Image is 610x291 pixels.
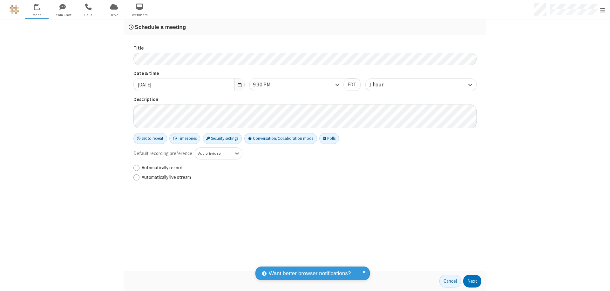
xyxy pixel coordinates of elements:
[102,12,126,18] span: Drive
[169,133,200,144] button: Timezones
[343,78,360,91] button: EDT
[244,133,317,144] button: Conversation/Collaboration mode
[133,44,477,52] label: Title
[51,12,74,18] span: Team Chat
[10,5,19,14] img: QA Selenium DO NOT DELETE OR CHANGE
[76,12,100,18] span: Calls
[133,150,192,157] span: Default recording preference
[128,12,152,18] span: Webinars
[133,96,477,103] label: Description
[203,133,242,144] button: Security settings
[135,24,186,30] span: Schedule a meeting
[142,164,477,172] label: Automatically record
[142,174,477,181] label: Automatically live stream
[439,275,461,288] button: Cancel
[319,133,339,144] button: Polls
[133,70,245,77] label: Date & time
[198,151,228,156] div: Audio & video
[38,3,42,8] div: 4
[369,81,394,89] div: 1 hour
[133,133,167,144] button: Set to repeat
[269,269,351,278] span: Want better browser notifications?
[25,12,49,18] span: Meet
[253,81,281,89] div: 9:30 PM
[463,275,481,288] button: Next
